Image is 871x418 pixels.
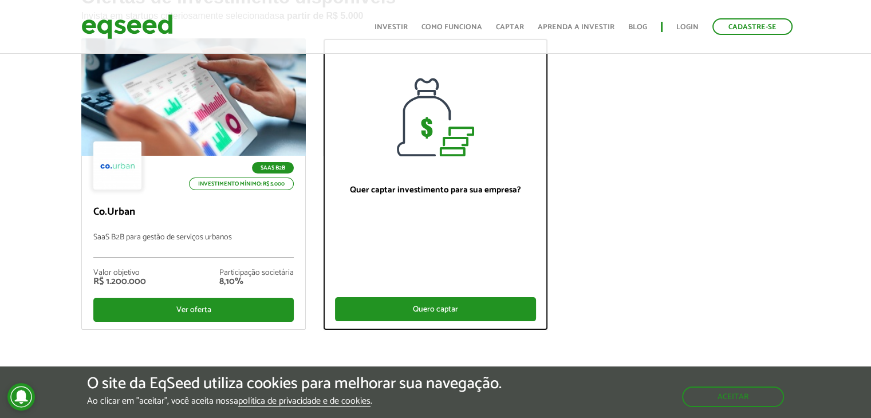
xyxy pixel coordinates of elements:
p: Investimento mínimo: R$ 5.000 [189,178,294,190]
a: Blog [628,23,647,31]
div: Ver oferta [93,298,294,322]
a: Captar [496,23,524,31]
a: Aprenda a investir [538,23,614,31]
img: EqSeed [81,11,173,42]
a: SaaS B2B Investimento mínimo: R$ 5.000 Co.Urban SaaS B2B para gestão de serviços urbanos Valor ob... [81,38,306,330]
p: Quer captar investimento para sua empresa? [335,185,536,195]
div: Valor objetivo [93,269,146,277]
p: Co.Urban [93,206,294,219]
div: R$ 1.200.000 [93,277,146,286]
a: Cadastre-se [712,18,793,35]
a: Quer captar investimento para sua empresa? Quero captar [323,38,548,330]
button: Aceitar [682,387,784,407]
div: Quero captar [335,297,536,321]
a: Como funciona [421,23,482,31]
p: SaaS B2B [252,162,294,173]
a: Login [676,23,699,31]
a: política de privacidade e de cookies [238,397,371,407]
p: Ao clicar em "aceitar", você aceita nossa . [87,396,502,407]
a: Investir [375,23,408,31]
div: 8,10% [219,277,294,286]
h5: O site da EqSeed utiliza cookies para melhorar sua navegação. [87,375,502,393]
p: SaaS B2B para gestão de serviços urbanos [93,233,294,258]
div: Participação societária [219,269,294,277]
